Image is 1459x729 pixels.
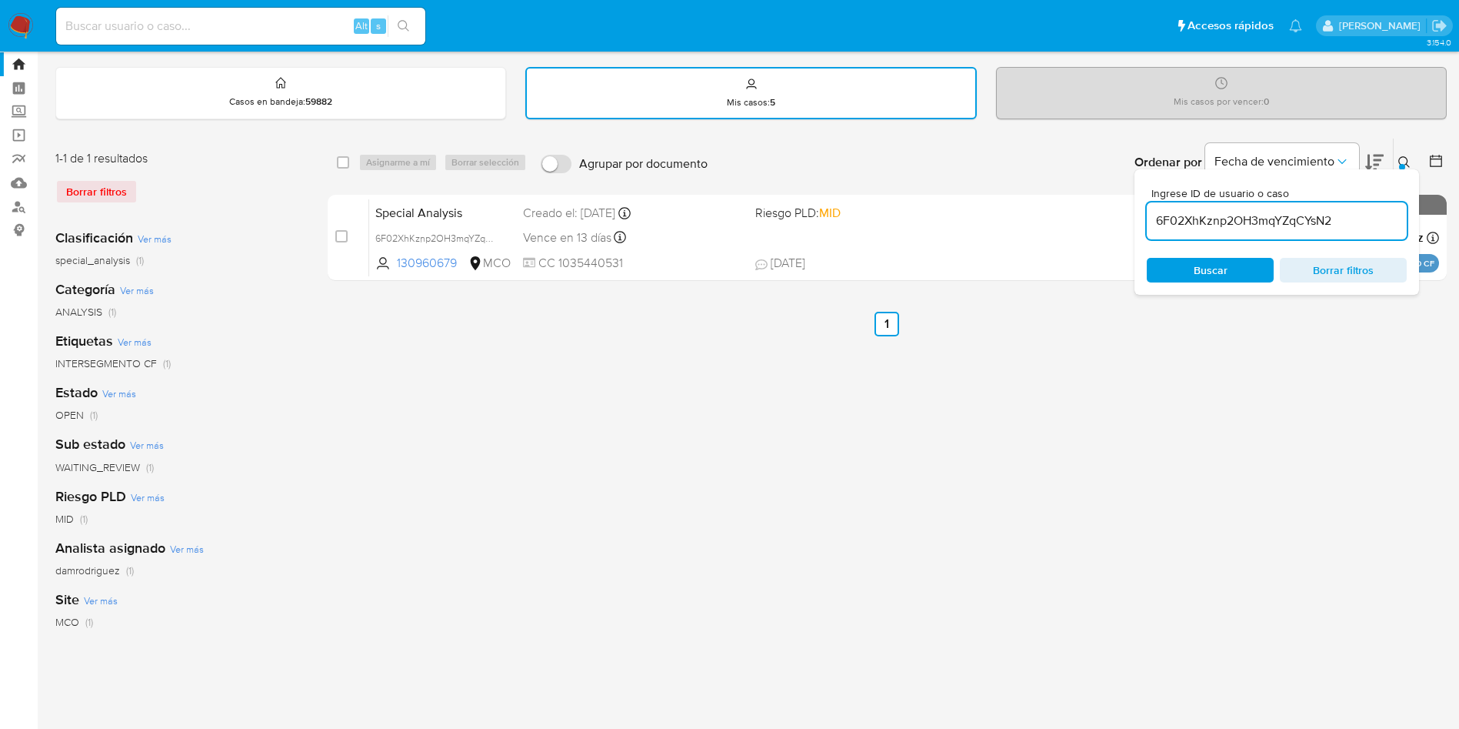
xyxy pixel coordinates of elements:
p: david.marinmartinez@mercadolibre.com.co [1339,18,1426,33]
button: search-icon [388,15,419,37]
a: Salir [1431,18,1447,34]
input: Buscar usuario o caso... [56,16,425,36]
span: Accesos rápidos [1188,18,1274,34]
span: Alt [355,18,368,33]
span: s [376,18,381,33]
span: 3.154.0 [1427,36,1451,48]
a: Notificaciones [1289,19,1302,32]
